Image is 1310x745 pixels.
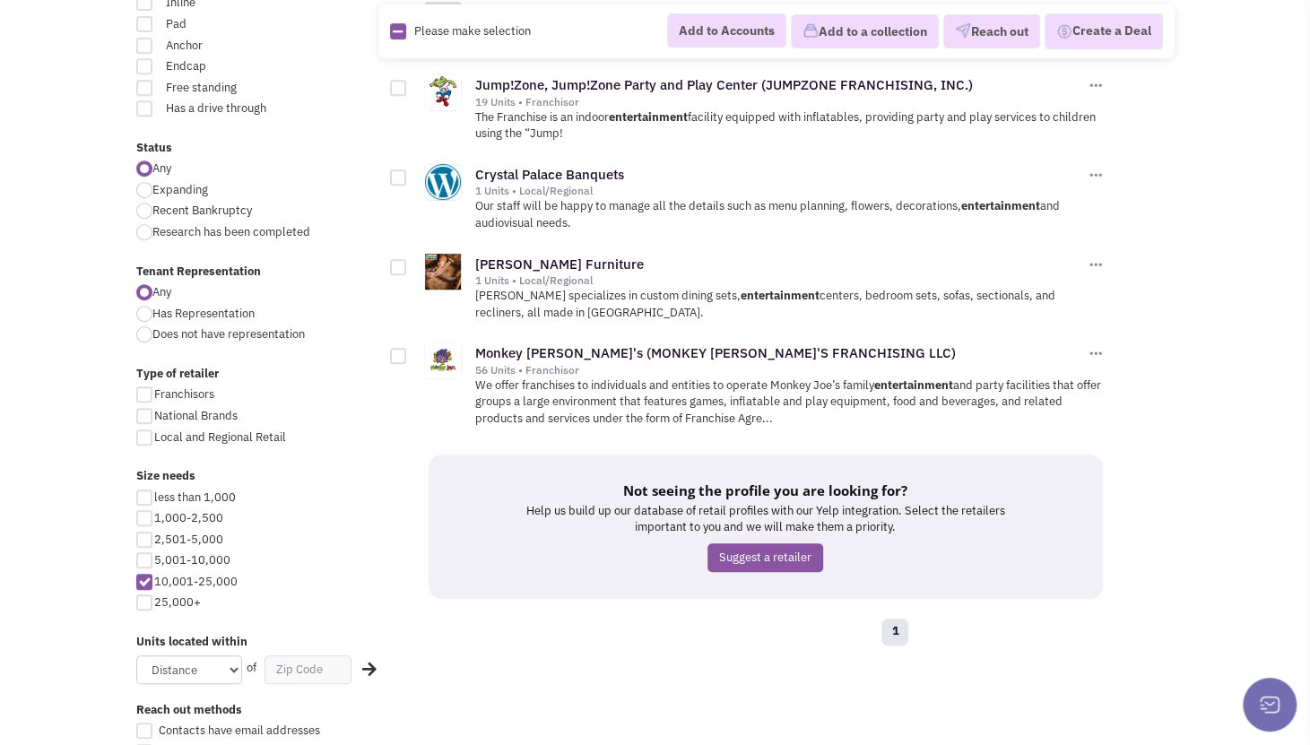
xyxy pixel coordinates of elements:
span: Recent Bankruptcy [152,203,252,218]
div: Search Nearby [350,658,373,681]
div: 19 Units • Franchisor [475,95,1085,109]
label: Reach out methods [136,702,378,719]
b: entertainment [741,288,820,303]
span: Expanding [152,182,208,197]
span: Please make selection [414,22,531,38]
a: [PERSON_NAME] Furniture [475,256,644,273]
span: Has a drive through [154,100,304,117]
label: Size needs [136,468,378,485]
span: 1,000-2,500 [154,510,223,525]
b: entertainment [961,198,1040,213]
label: Type of retailer [136,366,378,383]
div: 1 Units • Local/Regional [475,273,1085,288]
p: Our staff will be happy to manage all the details such as menu planning, flowers, decorations, an... [475,198,1106,231]
button: Reach out [943,14,1040,48]
span: Pad [154,16,304,33]
label: Tenant Representation [136,264,378,281]
button: Create a Deal [1045,13,1163,49]
p: The Franchise is an indoor facility equipped with inflatables, providing party and play services ... [475,109,1106,143]
a: Monkey [PERSON_NAME]'s (MONKEY [PERSON_NAME]'S FRANCHISING LLC) [475,344,956,361]
span: Any [152,160,171,176]
span: Free standing [154,80,304,97]
span: Any [152,284,171,299]
p: We offer franchises to individuals and entities to operate Monkey Joe’s family and party faciliti... [475,377,1106,428]
a: Suggest a retailer [707,543,823,573]
span: 2,501-5,000 [154,532,223,547]
span: less than 1,000 [154,489,236,505]
span: Anchor [154,38,304,55]
div: 56 Units • Franchisor [475,363,1085,377]
b: entertainment [609,109,688,125]
span: of [247,660,256,675]
span: Franchisors [154,386,214,402]
span: Local and Regional Retail [154,429,286,445]
a: Jump!Zone, Jump!Zone Party and Play Center (JUMPZONE FRANCHISING, INC.) [475,76,973,93]
input: Zip Code [265,655,351,684]
span: National Brands [154,408,238,423]
span: Endcap [154,58,304,75]
div: 1 Units • Local/Regional [475,184,1085,198]
span: 25,000+ [154,594,201,610]
span: Contacts have email addresses [159,723,320,738]
p: Help us build up our database of retail profiles with our Yelp integration. Select the retailers ... [518,503,1013,536]
a: 1 [881,619,908,645]
span: Has Representation [152,306,255,321]
span: 10,001-25,000 [154,574,238,589]
h5: Not seeing the profile you are looking for? [518,481,1013,499]
b: entertainment [874,377,953,393]
a: Crystal Palace Banquets [475,166,624,183]
p: [PERSON_NAME] specializes in custom dining sets, centers, bedroom sets, sofas, sectionals, and re... [475,288,1106,321]
span: 5,001-10,000 [154,552,230,567]
button: Add to a collection [791,14,939,48]
label: Units located within [136,634,378,651]
img: Rectangle.png [390,23,406,39]
span: Does not have representation [152,326,305,342]
img: VectorPaper_Plane.png [955,22,971,39]
button: Add to Accounts [667,13,786,48]
label: Status [136,140,378,157]
span: Research has been completed [152,224,310,239]
img: icon-collection-lavender.png [802,22,819,39]
img: Deal-Dollar.png [1056,22,1072,41]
